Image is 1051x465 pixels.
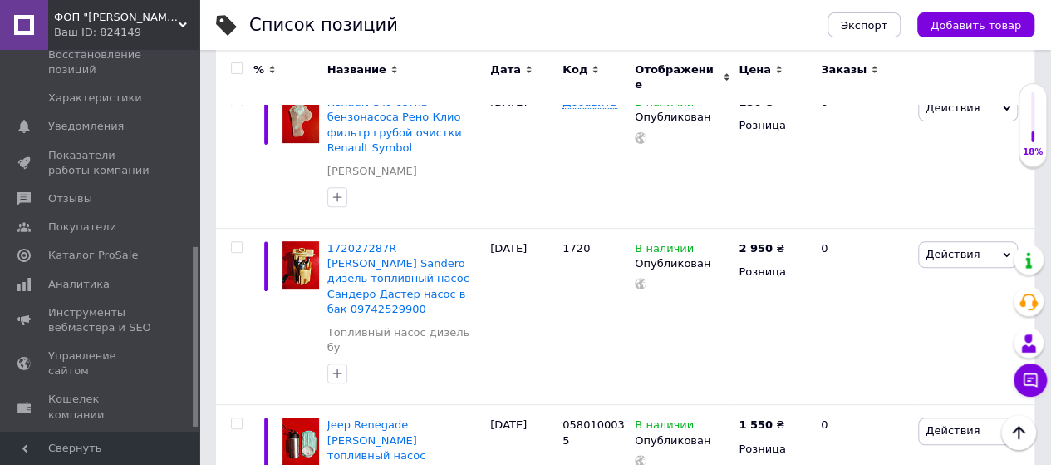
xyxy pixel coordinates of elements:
[739,442,807,457] div: Розница
[811,82,914,229] div: 0
[635,433,730,448] div: Опубликован
[48,119,124,134] span: Уведомления
[282,241,319,289] img: 172027287R Dacia Duster Sandero дизель топливный насос Сандеро Дастер насос в бак 09742529900
[249,17,398,34] div: Список позиций
[739,242,773,255] b: 2 950
[841,19,887,32] span: Экспорт
[1001,415,1036,450] button: Наверх
[327,418,426,461] a: Jeep Renegade [PERSON_NAME] топливный насос
[48,191,92,206] span: Отзывы
[48,91,142,106] span: Характеристики
[926,424,980,437] span: Действия
[253,62,264,77] span: %
[739,418,773,431] b: 1 550
[828,12,901,37] button: Экспорт
[562,62,587,77] span: Код
[635,110,730,125] div: Опубликован
[48,248,138,263] span: Каталог ProSale
[635,62,719,92] span: Отображение
[739,418,784,433] div: ₴
[54,25,199,40] div: Ваш ID: 824149
[327,325,482,355] a: Топливный насос дизель бу
[562,418,624,446] span: 0580100035
[1019,146,1046,158] div: 18%
[48,277,110,292] span: Аналитика
[931,19,1021,32] span: Добавить товар
[54,10,179,25] span: ФОП "Стегачев Н. А."
[48,47,154,77] span: Восстановление позиций
[926,248,980,260] span: Действия
[48,148,154,178] span: Показатели работы компании
[327,164,417,179] a: [PERSON_NAME]
[48,220,116,235] span: Покупатели
[486,82,558,229] div: [DATE]
[48,392,154,422] span: Кошелек компании
[48,349,154,378] span: Управление сайтом
[282,95,319,143] img: Renault Clio сетка бензонасоса Рено Клио фильтр грубой очистки Renault Symbol
[48,305,154,335] span: Инструменты вебмастера и SEO
[635,242,694,260] span: В наличии
[917,12,1034,37] button: Добавить товар
[926,101,980,114] span: Действия
[490,62,521,77] span: Дата
[739,265,807,279] div: Розница
[811,229,914,405] div: 0
[739,241,784,256] div: ₴
[821,62,867,77] span: Заказы
[486,229,558,405] div: [DATE]
[635,256,730,271] div: Опубликован
[327,96,462,154] a: Renault Clio сетка бензонасоса Рено Клио фильтр грубой очистки Renault Symbol
[327,242,469,315] a: 172027287R [PERSON_NAME] Sandero дизель топливный насос Сандеро Дастер насос в бак 09742529900
[739,118,807,133] div: Розница
[739,62,771,77] span: Цена
[327,62,386,77] span: Название
[562,242,590,255] span: 1720
[635,418,694,436] span: В наличии
[1014,364,1047,397] button: Чат с покупателем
